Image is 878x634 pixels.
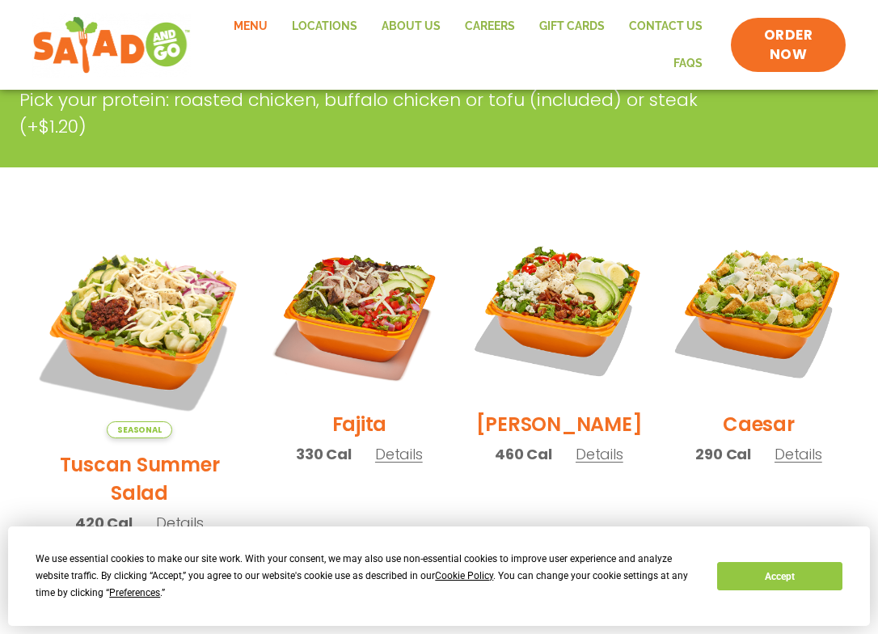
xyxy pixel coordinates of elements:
[671,222,846,398] img: Product photo for Caesar Salad
[107,421,172,438] span: Seasonal
[695,443,751,465] span: 290 Cal
[495,443,552,465] span: 460 Cal
[747,26,829,65] span: ORDER NOW
[109,587,160,598] span: Preferences
[296,443,352,465] span: 330 Cal
[207,8,715,82] nav: Menu
[369,8,453,45] a: About Us
[476,410,643,438] h2: [PERSON_NAME]
[332,410,387,438] h2: Fajita
[280,8,369,45] a: Locations
[661,45,715,82] a: FAQs
[36,551,698,602] div: We use essential cookies to make our site work. With your consent, we may also use non-essential ...
[19,87,739,140] p: Pick your protein: roasted chicken, buffalo chicken or tofu (included) or steak (+$1.20)
[471,222,647,398] img: Product photo for Cobb Salad
[156,513,204,533] span: Details
[32,450,247,507] h2: Tuscan Summer Salad
[272,222,447,398] img: Product photo for Fajita Salad
[731,18,846,73] a: ORDER NOW
[8,526,870,626] div: Cookie Consent Prompt
[527,8,617,45] a: GIFT CARDS
[75,512,133,534] span: 420 Cal
[717,562,842,590] button: Accept
[723,410,795,438] h2: Caesar
[435,570,493,581] span: Cookie Policy
[32,13,191,78] img: new-SAG-logo-768×292
[576,444,623,464] span: Details
[222,8,280,45] a: Menu
[453,8,527,45] a: Careers
[32,222,247,438] img: Product photo for Tuscan Summer Salad
[617,8,715,45] a: Contact Us
[375,444,423,464] span: Details
[775,444,822,464] span: Details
